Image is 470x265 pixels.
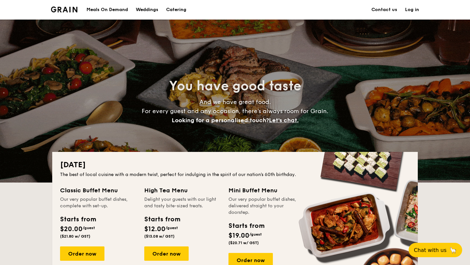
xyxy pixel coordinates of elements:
div: Delight your guests with our light and tasty bite-sized treats. [144,196,221,209]
h2: [DATE] [60,160,410,170]
span: $12.00 [144,225,165,233]
div: Classic Buffet Menu [60,186,136,195]
button: Chat with us🦙 [409,243,462,257]
div: High Tea Menu [144,186,221,195]
span: Let's chat. [269,117,299,124]
div: Our very popular buffet dishes, complete with set-up. [60,196,136,209]
span: $19.00 [228,232,249,240]
div: Starts from [228,221,264,231]
div: Mini Buffet Menu [228,186,305,195]
span: 🦙 [449,246,457,254]
div: The best of local cuisine with a modern twist, perfect for indulging in the spirit of our nation’... [60,171,410,178]
span: $20.00 [60,225,83,233]
span: /guest [83,226,95,230]
img: Grain [51,7,77,12]
div: Our very popular buffet dishes, delivered straight to your doorstep. [228,196,305,216]
div: Starts from [144,214,180,224]
div: Starts from [60,214,96,224]
span: ($20.71 w/ GST) [228,241,259,245]
span: ($13.08 w/ GST) [144,234,175,239]
div: Order now [144,246,189,261]
div: Order now [60,246,104,261]
span: /guest [249,232,262,237]
a: Logotype [51,7,77,12]
span: ($21.80 w/ GST) [60,234,90,239]
span: /guest [165,226,178,230]
span: Chat with us [414,247,446,253]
